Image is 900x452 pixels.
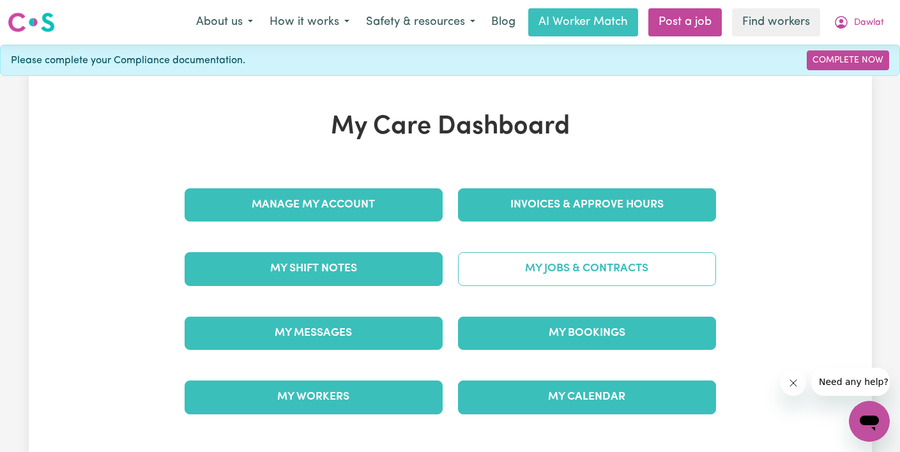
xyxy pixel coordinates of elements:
a: Manage My Account [185,188,443,222]
a: My Messages [185,317,443,350]
a: Invoices & Approve Hours [458,188,716,222]
span: Please complete your Compliance documentation. [11,53,245,68]
button: My Account [825,9,892,36]
iframe: Message from company [811,368,890,396]
span: Dawlat [854,16,884,30]
a: Find workers [732,8,820,36]
h1: My Care Dashboard [177,112,724,142]
button: About us [188,9,261,36]
a: My Calendar [458,380,716,414]
iframe: Close message [781,370,806,396]
a: AI Worker Match [528,8,638,36]
button: Safety & resources [358,9,484,36]
button: How it works [261,9,358,36]
a: Careseekers logo [8,8,55,37]
a: My Shift Notes [185,252,443,285]
a: Post a job [648,8,722,36]
a: My Workers [185,380,443,414]
a: My Jobs & Contracts [458,252,716,285]
a: My Bookings [458,317,716,350]
a: Complete Now [807,50,889,70]
img: Careseekers logo [8,11,55,34]
iframe: Button to launch messaging window [849,401,890,442]
a: Blog [484,8,523,36]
